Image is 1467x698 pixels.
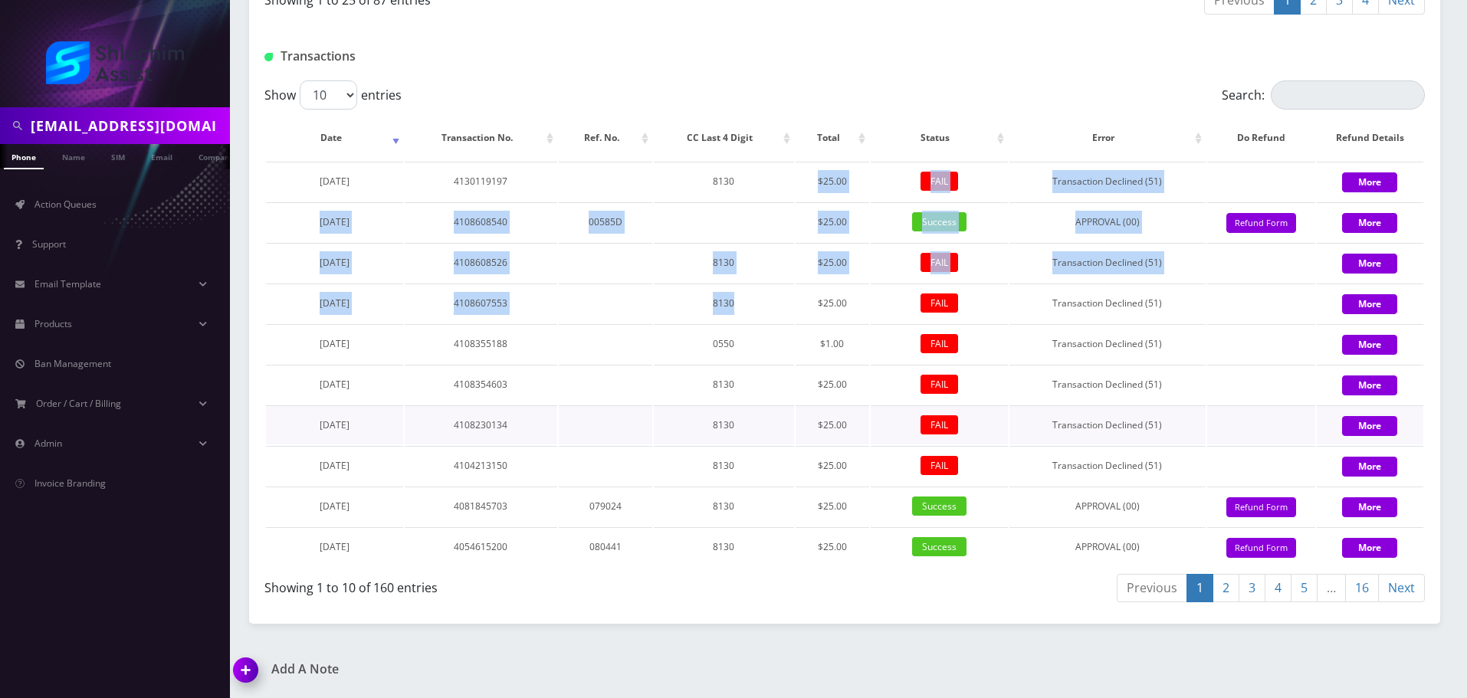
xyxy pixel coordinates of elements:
[1342,294,1397,314] button: More
[1009,324,1206,363] td: Transaction Declined (51)
[796,446,869,485] td: $25.00
[796,116,869,160] th: Total: activate to sort column ascending
[46,41,184,84] img: Shluchim Assist
[654,162,794,201] td: 8130
[405,446,556,485] td: 4104213150
[34,437,62,450] span: Admin
[796,487,869,526] td: $25.00
[1342,375,1397,395] button: More
[921,375,958,394] span: FAIL
[34,198,97,211] span: Action Queues
[921,253,958,272] span: FAIL
[1342,254,1397,274] button: More
[1009,283,1206,323] td: Transaction Declined (51)
[1186,574,1213,602] a: 1
[1342,497,1397,517] button: More
[871,116,1008,160] th: Status: activate to sort column ascending
[912,212,967,231] span: Success
[405,283,556,323] td: 4108607553
[921,415,958,434] span: FAIL
[264,80,402,110] label: Show entries
[300,80,357,110] select: Showentries
[654,405,794,444] td: 8130
[1342,538,1397,558] button: More
[1207,116,1315,160] th: Do Refund
[1342,335,1397,355] button: More
[1317,574,1346,602] a: …
[1213,574,1239,602] a: 2
[405,324,556,363] td: 4108355188
[143,144,180,168] a: Email
[559,487,652,526] td: 079024
[796,365,869,404] td: $25.00
[1009,243,1206,282] td: Transaction Declined (51)
[1265,574,1291,602] a: 4
[320,175,350,188] span: [DATE]
[559,202,652,241] td: 00585D
[1345,574,1379,602] a: 16
[405,116,556,160] th: Transaction No.: activate to sort column ascending
[320,540,350,553] span: [DATE]
[1342,172,1397,192] button: More
[405,487,556,526] td: 4081845703
[1009,202,1206,241] td: APPROVAL (00)
[1291,574,1318,602] a: 5
[796,405,869,444] td: $25.00
[796,202,869,241] td: $25.00
[1226,497,1296,518] button: Refund Form
[320,378,350,391] span: [DATE]
[921,172,958,191] span: FAIL
[654,446,794,485] td: 8130
[796,527,869,566] td: $25.00
[1271,80,1425,110] input: Search:
[1009,527,1206,566] td: APPROVAL (00)
[405,527,556,566] td: 4054615200
[654,527,794,566] td: 8130
[1239,574,1265,602] a: 3
[320,418,350,431] span: [DATE]
[32,238,66,251] span: Support
[34,317,72,330] span: Products
[264,572,833,597] div: Showing 1 to 10 of 160 entries
[1117,574,1187,602] a: Previous
[921,456,958,475] span: FAIL
[654,116,794,160] th: CC Last 4 Digit: activate to sort column ascending
[264,49,636,64] h1: Transactions
[36,397,121,410] span: Order / Cart / Billing
[1226,538,1296,559] button: Refund Form
[266,116,403,160] th: Date: activate to sort column ascending
[1317,116,1423,160] th: Refund Details
[1009,162,1206,201] td: Transaction Declined (51)
[320,215,350,228] span: [DATE]
[654,324,794,363] td: 0550
[31,111,226,140] input: Search in Company
[234,662,833,677] a: Add A Note
[796,283,869,323] td: $25.00
[4,144,44,169] a: Phone
[405,202,556,241] td: 4108608540
[1009,365,1206,404] td: Transaction Declined (51)
[796,243,869,282] td: $25.00
[405,365,556,404] td: 4108354603
[921,293,958,313] span: FAIL
[320,337,350,350] span: [DATE]
[559,116,652,160] th: Ref. No.: activate to sort column ascending
[1342,213,1397,233] button: More
[320,459,350,472] span: [DATE]
[1009,116,1206,160] th: Error: activate to sort column ascending
[320,297,350,310] span: [DATE]
[654,365,794,404] td: 8130
[34,357,111,370] span: Ban Management
[405,162,556,201] td: 4130119197
[921,334,958,353] span: FAIL
[191,144,242,168] a: Company
[264,53,273,61] img: Transactions
[1342,457,1397,477] button: More
[1009,446,1206,485] td: Transaction Declined (51)
[1342,416,1397,436] button: More
[912,496,967,516] span: Success
[1222,80,1425,110] label: Search:
[54,144,93,168] a: Name
[1378,574,1425,602] a: Next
